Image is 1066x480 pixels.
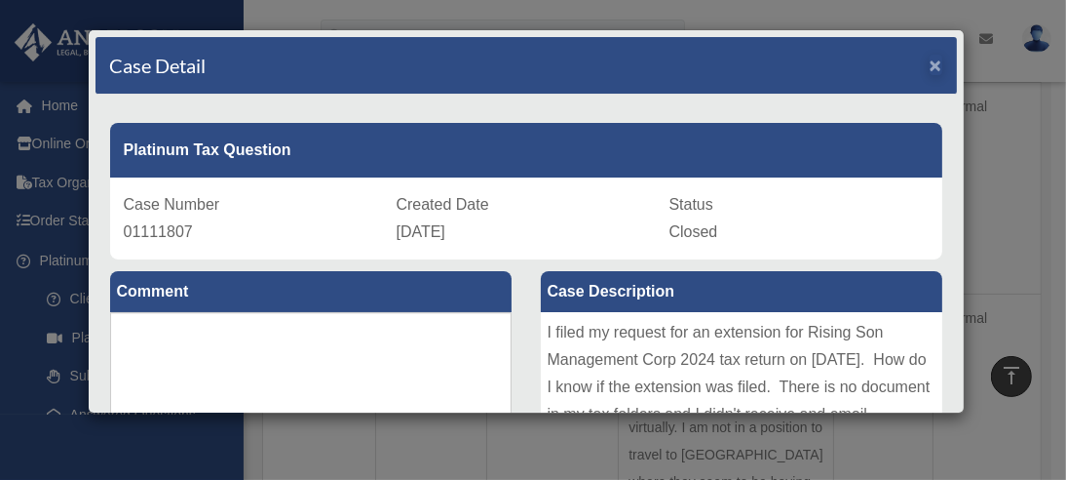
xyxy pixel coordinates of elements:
[930,55,942,75] button: Close
[110,271,512,312] label: Comment
[669,223,718,240] span: Closed
[397,223,445,240] span: [DATE]
[124,196,220,213] span: Case Number
[541,271,942,312] label: Case Description
[669,196,713,213] span: Status
[110,123,942,178] div: Platinum Tax Question
[930,54,942,76] span: ×
[397,196,489,213] span: Created Date
[124,223,193,240] span: 01111807
[110,52,207,79] h4: Case Detail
